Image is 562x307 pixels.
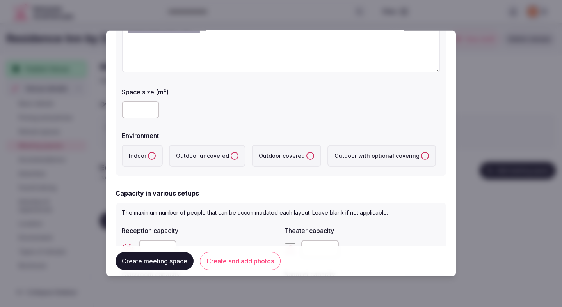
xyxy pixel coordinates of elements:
[122,89,440,95] label: Space size (m²)
[116,252,194,270] button: Create meeting space
[284,228,440,234] label: Theater capacity
[122,228,278,234] label: Reception capacity
[122,145,163,167] label: Indoor
[231,152,238,160] button: Outdoor uncovered
[306,152,314,160] button: Outdoor covered
[116,189,199,198] h2: Capacity in various setups
[122,209,440,217] p: The maximum number of people that can be accommodated each layout. Leave blank if not applicable.
[421,152,429,160] button: Outdoor with optional covering
[122,132,440,139] label: Environment
[169,145,245,167] label: Outdoor uncovered
[148,152,156,160] button: Indoor
[327,145,436,167] label: Outdoor with optional covering
[252,145,321,167] label: Outdoor covered
[200,252,281,270] button: Create and add photos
